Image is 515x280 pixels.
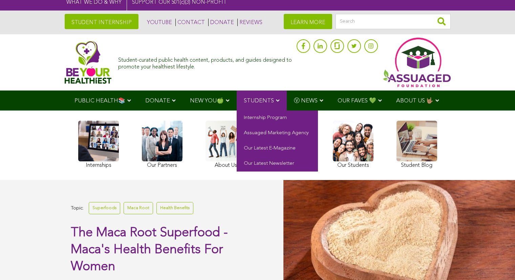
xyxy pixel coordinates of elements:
a: Maca Root [124,202,153,214]
img: Assuaged [65,41,112,84]
div: Student-curated public health content, products, and guides designed to promote your healthiest l... [118,54,293,70]
a: DONATE [208,19,234,26]
span: ABOUT US 🤟🏽 [396,98,433,104]
a: Health Benefits [156,202,193,214]
span: NEW YOU🍏 [190,98,224,104]
input: Search [336,14,451,29]
a: Assuaged Marketing Agency [237,126,318,141]
span: PUBLIC HEALTH📚 [74,98,125,104]
span: The Maca Root Superfood - Maca's Health Benefits For Women [71,226,228,273]
a: Internship Program [237,111,318,126]
a: LEARN MORE [284,14,332,29]
img: glassdoor [335,42,339,49]
a: STUDENT INTERNSHIP [65,14,138,29]
span: DONATE [145,98,170,104]
span: Ⓥ NEWS [294,98,318,104]
a: Superfoods [89,202,120,214]
span: Topic: [71,204,84,213]
span: OUR FAVES 💚 [338,98,376,104]
a: Our Latest E-Magazine [237,141,318,156]
a: YOUTUBE [145,19,172,26]
div: Navigation Menu [65,91,451,111]
a: CONTACT [175,19,205,26]
span: STUDENTS [244,98,274,104]
a: Our Latest Newsletter [237,156,318,172]
img: Assuaged App [383,38,451,87]
a: REVIEWS [237,19,262,26]
iframe: Chat Widget [481,247,515,280]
